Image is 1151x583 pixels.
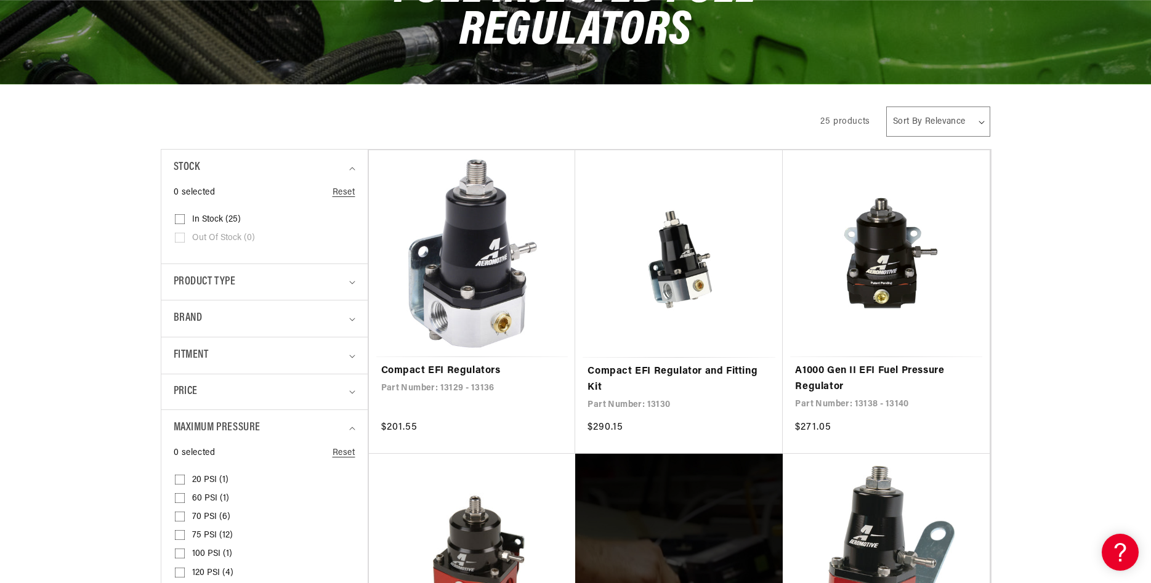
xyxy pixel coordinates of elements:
[192,530,233,541] span: 75 PSI (12)
[192,475,228,486] span: 20 PSI (1)
[588,364,770,395] a: Compact EFI Regulator and Fitting Kit
[174,186,216,199] span: 0 selected
[333,446,355,460] a: Reset
[174,384,198,400] span: Price
[174,300,355,337] summary: Brand (0 selected)
[174,410,355,446] summary: Maximum Pressure (0 selected)
[174,419,261,437] span: Maximum Pressure
[174,273,236,291] span: Product type
[174,374,355,409] summary: Price
[174,159,200,177] span: Stock
[795,363,977,395] a: A1000 Gen II EFI Fuel Pressure Regulator
[174,337,355,374] summary: Fitment (0 selected)
[820,117,870,126] span: 25 products
[192,568,233,579] span: 120 PSI (4)
[174,446,216,460] span: 0 selected
[192,233,255,244] span: Out of stock (0)
[174,347,209,364] span: Fitment
[174,150,355,186] summary: Stock (0 selected)
[192,549,232,560] span: 100 PSI (1)
[174,310,203,328] span: Brand
[333,186,355,199] a: Reset
[381,363,563,379] a: Compact EFI Regulators
[192,214,241,225] span: In stock (25)
[192,493,229,504] span: 60 PSI (1)
[192,512,230,523] span: 70 PSI (6)
[174,264,355,300] summary: Product type (0 selected)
